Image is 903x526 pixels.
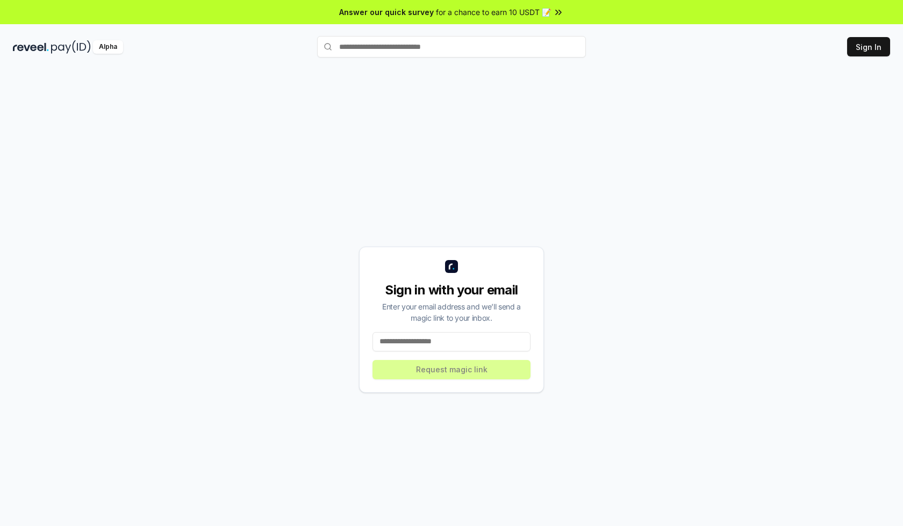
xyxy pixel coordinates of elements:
[339,6,434,18] span: Answer our quick survey
[93,40,123,54] div: Alpha
[372,301,531,323] div: Enter your email address and we’ll send a magic link to your inbox.
[847,37,890,56] button: Sign In
[13,40,49,54] img: reveel_dark
[436,6,551,18] span: for a chance to earn 10 USDT 📝
[51,40,91,54] img: pay_id
[445,260,458,273] img: logo_small
[372,282,531,299] div: Sign in with your email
